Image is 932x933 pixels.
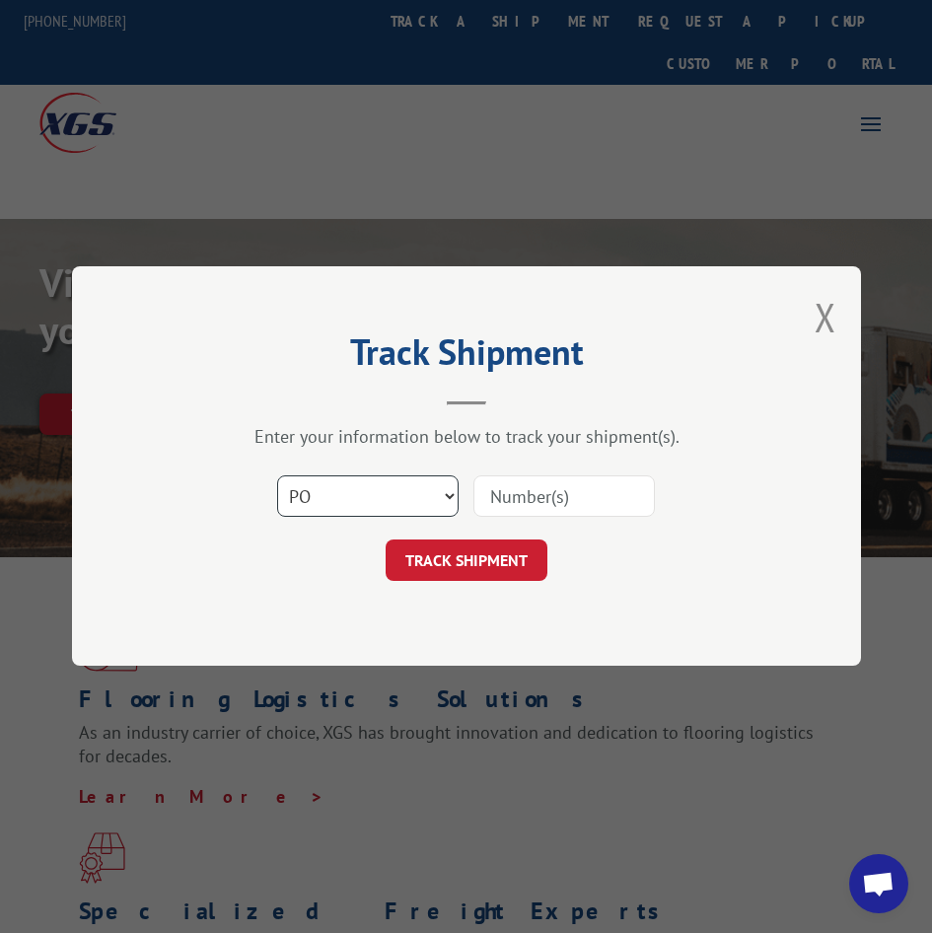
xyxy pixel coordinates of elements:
[171,338,762,376] h2: Track Shipment
[171,426,762,449] div: Enter your information below to track your shipment(s).
[473,476,655,518] input: Number(s)
[815,291,836,343] button: Close modal
[386,540,547,582] button: TRACK SHIPMENT
[849,854,908,913] div: Open chat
